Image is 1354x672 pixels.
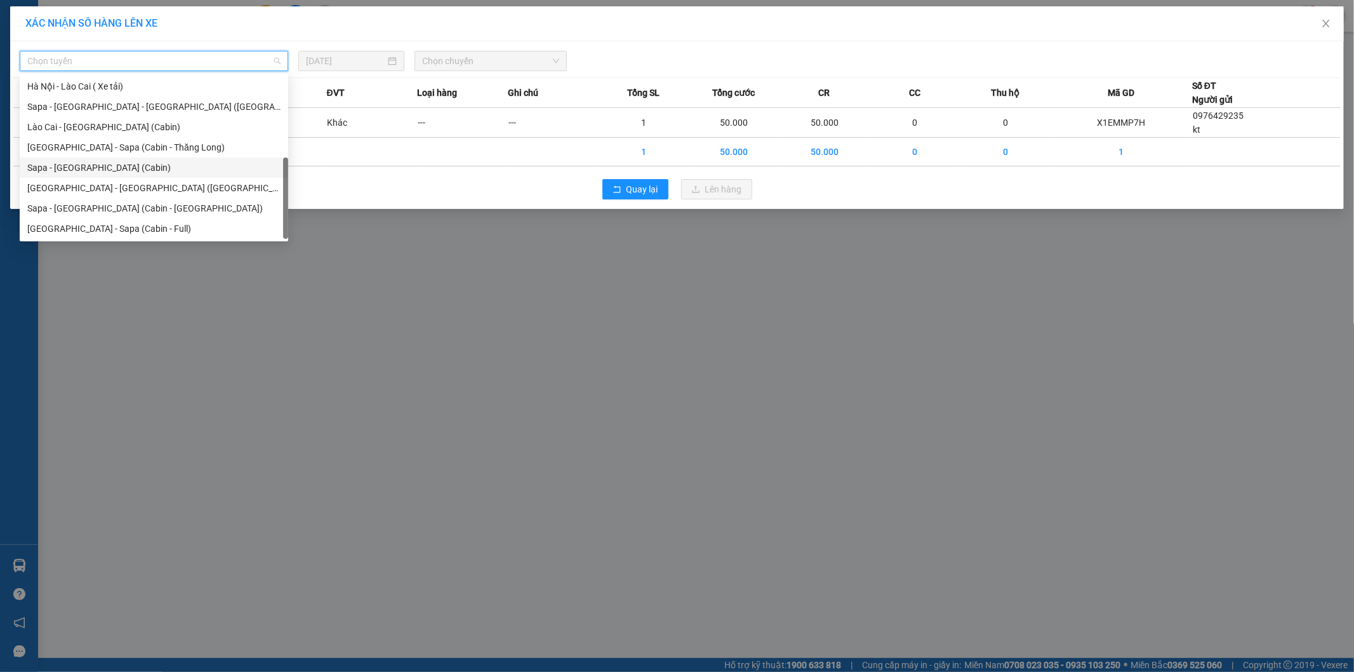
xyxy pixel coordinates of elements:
span: Thu hộ [991,86,1019,100]
span: Mã GD [1108,86,1134,100]
td: 1 [598,108,689,138]
span: Loại hàng [417,86,457,100]
div: Sapa - [GEOGRAPHIC_DATA] (Cabin - [GEOGRAPHIC_DATA]) [27,201,281,215]
div: Hà Nội - Sapa (Cabin - Full) [20,218,288,239]
td: 0 [870,138,960,166]
button: rollbackQuay lại [602,179,668,199]
div: [GEOGRAPHIC_DATA] - Sapa (Cabin - Thăng Long) [27,140,281,154]
button: uploadLên hàng [681,179,752,199]
div: Sapa - [GEOGRAPHIC_DATA] - [GEOGRAPHIC_DATA] ([GEOGRAPHIC_DATA]) [27,100,281,114]
span: Quay lại [627,182,658,196]
td: 1 [598,138,689,166]
span: Tổng cước [712,86,755,100]
div: Sapa - [GEOGRAPHIC_DATA] (Cabin) [27,161,281,175]
div: Lào Cai - [GEOGRAPHIC_DATA] (Cabin) [27,120,281,134]
div: [GEOGRAPHIC_DATA] - [GEOGRAPHIC_DATA] ([GEOGRAPHIC_DATA]) [27,181,281,195]
div: Sapa - Lào Cai - Hà Nội (Giường) [20,97,288,117]
span: Chọn tuyến [27,51,281,71]
span: close [1321,18,1331,29]
td: 0 [960,108,1051,138]
div: Hà Nội - Lào Cai ( Xe tải) [20,76,288,97]
span: kt [1193,124,1200,135]
input: 12/08/2025 [306,54,385,68]
td: X1EMMP7H [1051,108,1192,138]
div: Hà Nội - Sapa (Cabin - Thăng Long) [20,137,288,158]
td: 50.000 [780,138,870,166]
td: 50.000 [689,138,780,166]
span: 0976429235 [1193,111,1244,121]
td: 1 [1051,138,1192,166]
div: Sapa - Hà Nội (Cabin - Thăng Long) [20,198,288,218]
td: 50.000 [780,108,870,138]
span: Ghi chú [508,86,538,100]
div: Hà Nội - Lào Cai ( Xe tải) [27,79,281,93]
td: 50.000 [689,108,780,138]
span: CR [818,86,830,100]
span: Tổng SL [627,86,660,100]
span: XÁC NHẬN SỐ HÀNG LÊN XE [25,17,157,29]
td: Khác [326,108,417,138]
div: Số ĐT Người gửi [1192,79,1233,107]
div: [GEOGRAPHIC_DATA] - Sapa (Cabin - Full) [27,222,281,236]
span: ĐVT [326,86,344,100]
td: 0 [960,138,1051,166]
span: rollback [613,185,621,195]
div: Sapa - Hà Nội (Cabin) [20,158,288,178]
span: CC [909,86,920,100]
td: --- [508,108,599,138]
td: 0 [870,108,960,138]
button: Close [1308,6,1344,42]
div: Hà Nội - Lào Cai - Sapa (Giường) [20,178,288,198]
td: --- [417,108,508,138]
div: Lào Cai - Hà Nội (Cabin) [20,117,288,137]
span: Chọn chuyến [422,51,559,71]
